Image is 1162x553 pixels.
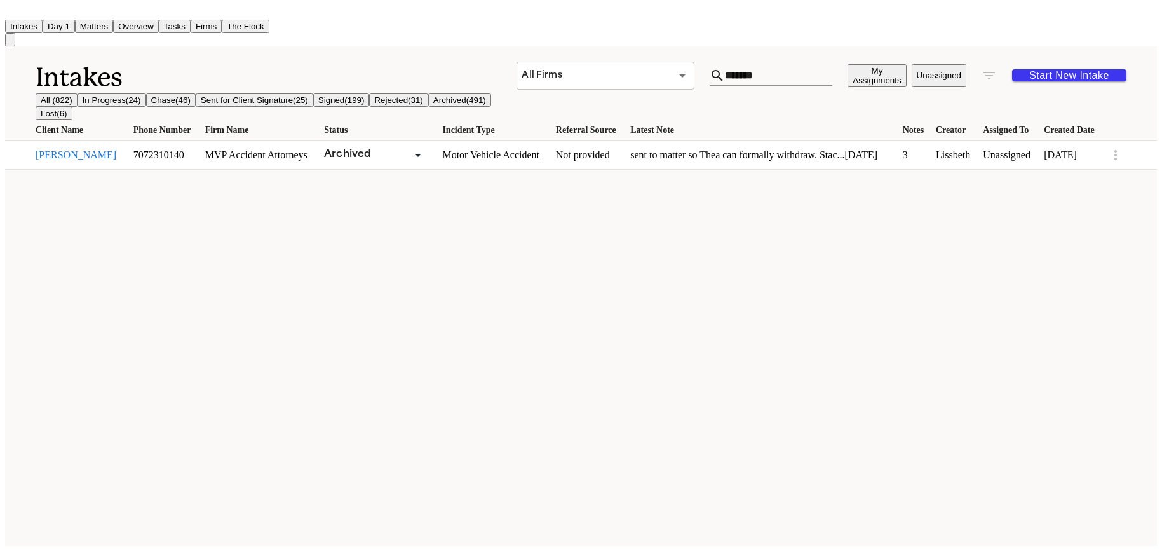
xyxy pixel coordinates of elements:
[848,64,906,87] button: My Assignments
[983,149,1030,160] span: Unassigned
[36,107,72,120] button: Lost(6)
[324,149,371,160] span: Archived
[630,149,892,161] a: View details for Tajwant K. Roy
[43,20,75,33] button: Day 1
[5,8,20,19] a: Home
[324,125,432,135] div: Status
[903,149,926,161] a: View details for Tajwant K. Roy
[222,20,269,33] button: The Flock
[442,125,545,135] div: Incident Type
[903,125,926,135] div: Notes
[5,20,43,33] button: Intakes
[313,93,370,107] button: Signed(199)
[983,149,1034,161] a: View details for Tajwant K. Roy
[1044,125,1098,135] div: Created Date
[205,125,314,135] div: Firm Name
[845,149,878,160] span: [DATE]
[191,20,222,31] a: Firms
[205,149,314,161] a: View details for Tajwant K. Roy
[222,20,269,31] a: The Flock
[78,93,146,107] button: In Progress(24)
[36,93,78,107] button: All (822)
[196,93,313,107] button: Sent for Client Signature(25)
[556,125,620,135] div: Referral Source
[36,149,123,161] a: View details for Tajwant K. Roy
[522,71,562,80] span: All Firms
[903,149,908,160] span: 3
[75,20,113,33] button: Matters
[428,93,491,107] button: Archived(491)
[442,149,545,161] a: View details for Tajwant K. Roy
[36,62,517,93] h1: Intakes
[5,5,20,17] img: Finch Logo
[369,93,428,107] button: Rejected(31)
[936,149,973,161] a: View details for Tajwant K. Roy
[159,20,191,33] button: Tasks
[324,146,426,164] div: Update intake status
[113,20,159,31] a: Overview
[43,20,75,31] a: Day 1
[556,149,620,161] a: View details for Tajwant K. Roy
[159,20,191,31] a: Tasks
[556,149,610,160] span: Not provided
[36,149,116,161] button: View details for Tajwant K. Roy
[1044,149,1098,161] a: View details for Tajwant K. Roy
[133,125,195,135] div: Phone Number
[912,64,966,87] button: Unassigned
[36,125,123,135] div: Client Name
[983,125,1034,135] div: Assigned To
[113,20,159,33] button: Overview
[133,149,195,161] a: View details for Tajwant K. Roy
[630,149,844,160] span: sent to matter so Thea can formally withdraw. Stac...
[75,20,113,31] a: Matters
[146,93,196,107] button: Chase(46)
[936,125,973,135] div: Creator
[630,125,892,135] div: Latest Note
[5,20,43,31] a: Intakes
[191,20,222,33] button: Firms
[1012,69,1126,81] button: Start New Intake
